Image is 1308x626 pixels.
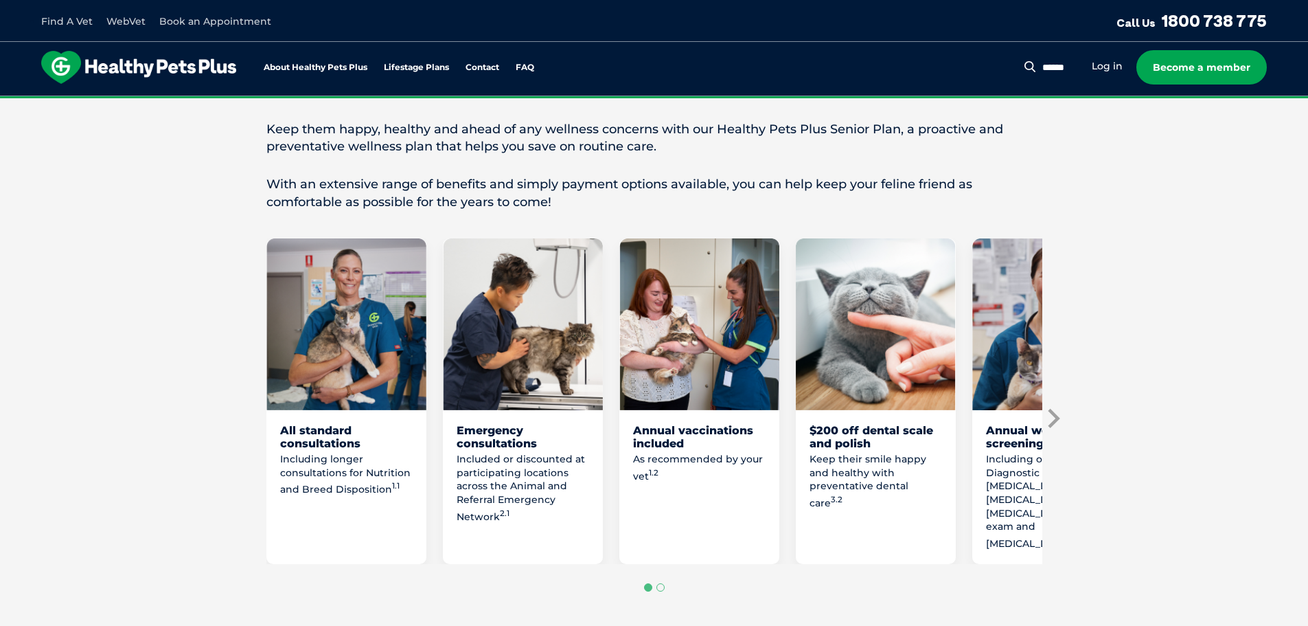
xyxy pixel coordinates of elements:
p: As recommended by your vet [633,453,766,483]
p: Including longer consultations for Nutrition and Breed Disposition [280,453,413,496]
li: 5 of 8 [972,238,1132,564]
sup: 1.1 [392,481,400,491]
li: 4 of 8 [796,238,956,564]
a: WebVet [106,15,146,27]
li: 1 of 8 [266,238,426,564]
a: Log in [1092,60,1123,73]
div: $200 off dental scale and polish [810,424,942,450]
a: Book an Appointment [159,15,271,27]
a: About Healthy Pets Plus [264,63,367,72]
sup: 1.2 [649,468,658,478]
sup: 2.1 [500,508,509,518]
a: Contact [466,63,499,72]
a: Find A Vet [41,15,93,27]
button: Next slide [1042,408,1063,429]
div: Annual wellness screenings [986,424,1118,450]
button: Search [1022,60,1039,74]
p: Including one each of: Diagnostic [MEDICAL_DATA], [MEDICAL_DATA], [MEDICAL_DATA] faecal exam and ... [986,453,1118,550]
a: FAQ [516,63,534,72]
ul: Select a slide to show [266,581,1042,594]
li: 2 of 8 [443,238,603,564]
p: With an extensive range of benefits and simply payment options available, you can help keep your ... [266,176,1042,210]
span: Proactive, preventative wellness program designed to keep your pet healthier and happier for longer [398,96,910,109]
p: Keep their smile happy and healthy with preventative dental care [810,453,942,510]
a: Become a member [1136,50,1267,85]
span: Call Us [1116,16,1156,30]
sup: 3.2 [831,495,842,504]
div: Annual vaccinations included [633,424,766,450]
p: Keep them happy, healthy and ahead of any wellness concerns with our Healthy Pets Plus Senior Pla... [266,121,1042,155]
p: Included or discounted at participating locations across the Animal and Referral Emergency Network [457,453,589,524]
button: Go to page 1 [644,583,652,592]
a: Call Us1800 738 775 [1116,10,1267,31]
div: Emergency consultations [457,424,589,450]
img: hpp-logo [41,51,236,84]
a: Lifestage Plans [384,63,449,72]
li: 3 of 8 [619,238,779,564]
div: All standard consultations [280,424,413,450]
button: Go to page 2 [656,583,665,592]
